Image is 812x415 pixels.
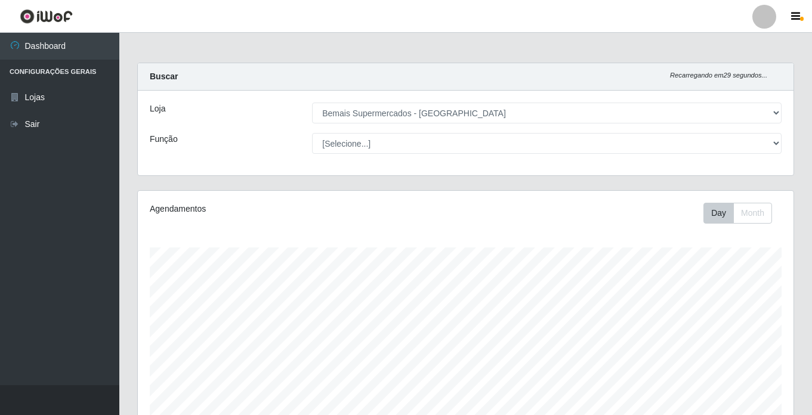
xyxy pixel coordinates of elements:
[670,72,767,79] i: Recarregando em 29 segundos...
[703,203,782,224] div: Toolbar with button groups
[150,72,178,81] strong: Buscar
[20,9,73,24] img: CoreUI Logo
[150,133,178,145] label: Função
[703,203,734,224] button: Day
[703,203,772,224] div: First group
[150,203,403,215] div: Agendamentos
[733,203,772,224] button: Month
[150,103,165,115] label: Loja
